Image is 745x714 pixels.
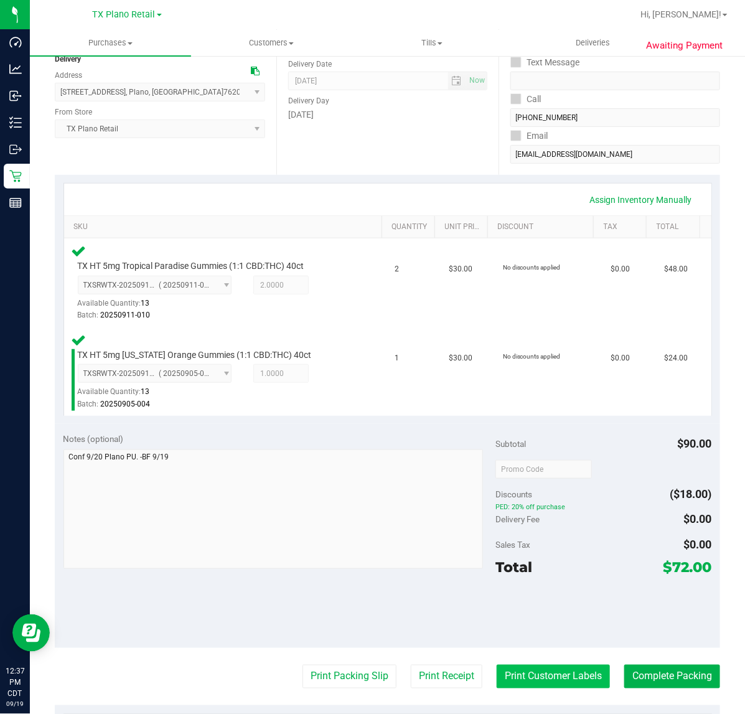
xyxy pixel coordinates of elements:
a: Quantity [391,222,429,232]
span: PED: 20% off purchase [495,504,711,512]
span: 2 [395,263,400,275]
span: Discounts [495,483,532,505]
span: No discounts applied [503,353,561,360]
inline-svg: Retail [9,170,22,182]
inline-svg: Dashboard [9,36,22,49]
inline-svg: Reports [9,197,22,209]
span: Customers [192,37,352,49]
a: Tills [352,30,513,56]
a: Tax [604,222,642,232]
span: No discounts applied [503,264,561,271]
span: TX HT 5mg [US_STATE] Orange Gummies (1:1 CBD:THC) 40ct [78,349,312,361]
button: Complete Packing [624,665,720,688]
label: Call [510,90,541,108]
span: $0.00 [684,538,712,551]
a: SKU [73,222,377,232]
span: 20250911-010 [101,311,151,319]
span: 13 [141,387,150,396]
span: ($18.00) [670,487,712,500]
a: Total [657,222,695,232]
a: Unit Price [445,222,483,232]
span: TX HT 5mg Tropical Paradise Gummies (1:1 CBD:THC) 40ct [78,260,304,272]
input: Format: (999) 999-9999 [510,108,720,127]
p: 09/19 [6,699,24,708]
span: $72.00 [663,558,712,576]
input: Promo Code [495,460,592,479]
span: Deliveries [559,37,627,49]
span: $0.00 [684,512,712,525]
label: From Store [55,106,92,118]
p: 12:37 PM CDT [6,665,24,699]
inline-svg: Outbound [9,143,22,156]
inline-svg: Inbound [9,90,22,102]
span: 20250905-004 [101,400,151,408]
label: Delivery Day [288,95,329,106]
strong: Delivery [55,55,81,63]
inline-svg: Inventory [9,116,22,129]
a: Purchases [30,30,191,56]
div: Available Quantity: [78,294,240,319]
label: Email [510,127,548,145]
span: Awaiting Payment [646,39,723,53]
a: Deliveries [513,30,674,56]
a: Discount [498,222,589,232]
span: $30.00 [449,263,472,275]
inline-svg: Analytics [9,63,22,75]
span: Subtotal [495,439,526,449]
span: Notes (optional) [63,434,124,444]
input: Format: (999) 999-9999 [510,72,720,90]
span: Hi, [PERSON_NAME]! [640,9,721,19]
span: Delivery Fee [495,514,540,524]
span: $90.00 [678,437,712,450]
span: Tills [352,37,512,49]
span: Purchases [30,37,191,49]
div: [DATE] [288,108,487,121]
label: Text Message [510,54,580,72]
span: $24.00 [665,352,688,364]
button: Print Receipt [411,665,482,688]
label: Delivery Date [288,59,332,70]
iframe: Resource center [12,614,50,652]
span: TX Plano Retail [93,9,156,20]
button: Print Packing Slip [302,665,396,688]
span: $48.00 [665,263,688,275]
span: 13 [141,299,150,308]
span: Batch: [78,311,99,319]
label: Address [55,70,82,81]
a: Customers [191,30,352,56]
span: $30.00 [449,352,472,364]
button: Print Customer Labels [497,665,610,688]
span: $0.00 [611,263,630,275]
div: Copy address to clipboard [251,65,260,78]
div: Available Quantity: [78,383,240,407]
a: Assign Inventory Manually [582,189,700,210]
span: Total [495,558,532,576]
span: Batch: [78,400,99,408]
span: 1 [395,352,400,364]
span: Sales Tax [495,540,530,550]
span: $0.00 [611,352,630,364]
